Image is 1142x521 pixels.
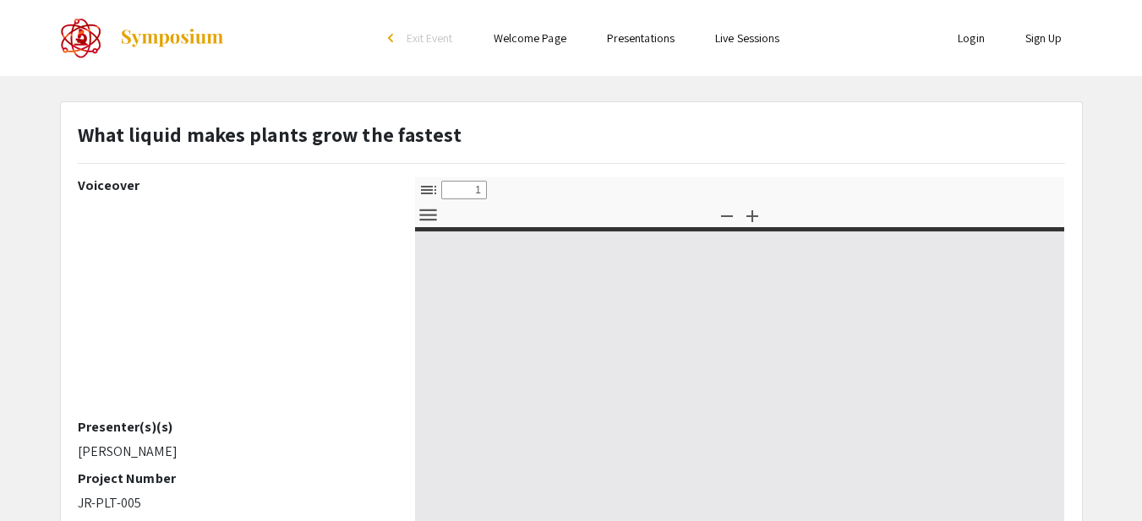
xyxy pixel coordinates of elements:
[407,30,453,46] span: Exit Event
[78,493,390,513] p: JR-PLT-005
[78,442,390,462] p: [PERSON_NAME]
[78,419,390,435] h2: Presenter(s)(s)
[78,177,390,193] h2: Voiceover
[607,30,675,46] a: Presentations
[715,30,779,46] a: Live Sessions
[441,181,487,199] input: Page
[1070,445,1129,508] iframe: Chat
[388,33,398,43] div: arrow_back_ios
[78,200,390,419] iframe: YouTube video player
[494,30,566,46] a: Welcome Page
[958,30,985,46] a: Login
[1025,30,1063,46] a: Sign Up
[60,17,102,59] img: The 2022 CoorsTek Denver Metro Regional Science and Engineering Fair
[78,470,390,486] h2: Project Number
[60,17,225,59] a: The 2022 CoorsTek Denver Metro Regional Science and Engineering Fair
[119,28,225,48] img: Symposium by ForagerOne
[414,203,443,227] button: Tools
[738,203,767,227] button: Zoom In
[713,203,741,227] button: Zoom Out
[414,177,443,202] button: Toggle Sidebar
[78,121,462,148] strong: What liquid makes plants grow the fastest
